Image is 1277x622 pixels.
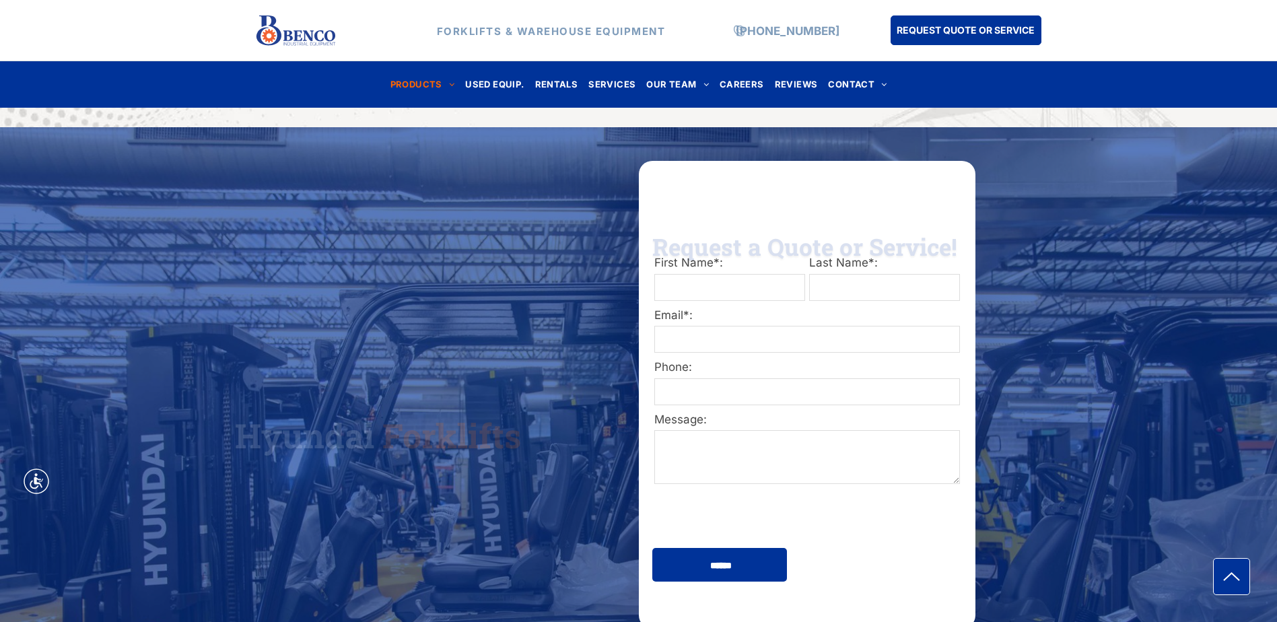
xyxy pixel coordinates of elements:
span: Forklifts [382,413,521,457]
a: SERVICES [583,75,641,94]
a: RENTALS [530,75,584,94]
a: CAREERS [714,75,769,94]
span: Hyundai [235,413,374,457]
strong: FORKLIFTS & WAREHOUSE EQUIPMENT [437,24,666,37]
a: CONTACT [823,75,892,94]
label: Email*: [654,307,960,324]
a: [PHONE_NUMBER] [736,24,839,37]
iframe: reCAPTCHA [654,493,838,541]
a: USED EQUIP. [460,75,529,94]
label: Message: [654,411,960,429]
label: Last Name*: [809,254,960,272]
a: OUR TEAM [641,75,714,94]
label: Phone: [654,359,960,376]
span: REQUEST QUOTE OR SERVICE [897,18,1035,42]
a: REQUEST QUOTE OR SERVICE [891,15,1041,45]
label: First Name*: [654,254,805,272]
span: Request a Quote or Service! [652,231,957,262]
a: REVIEWS [769,75,823,94]
a: PRODUCTS [385,75,460,94]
